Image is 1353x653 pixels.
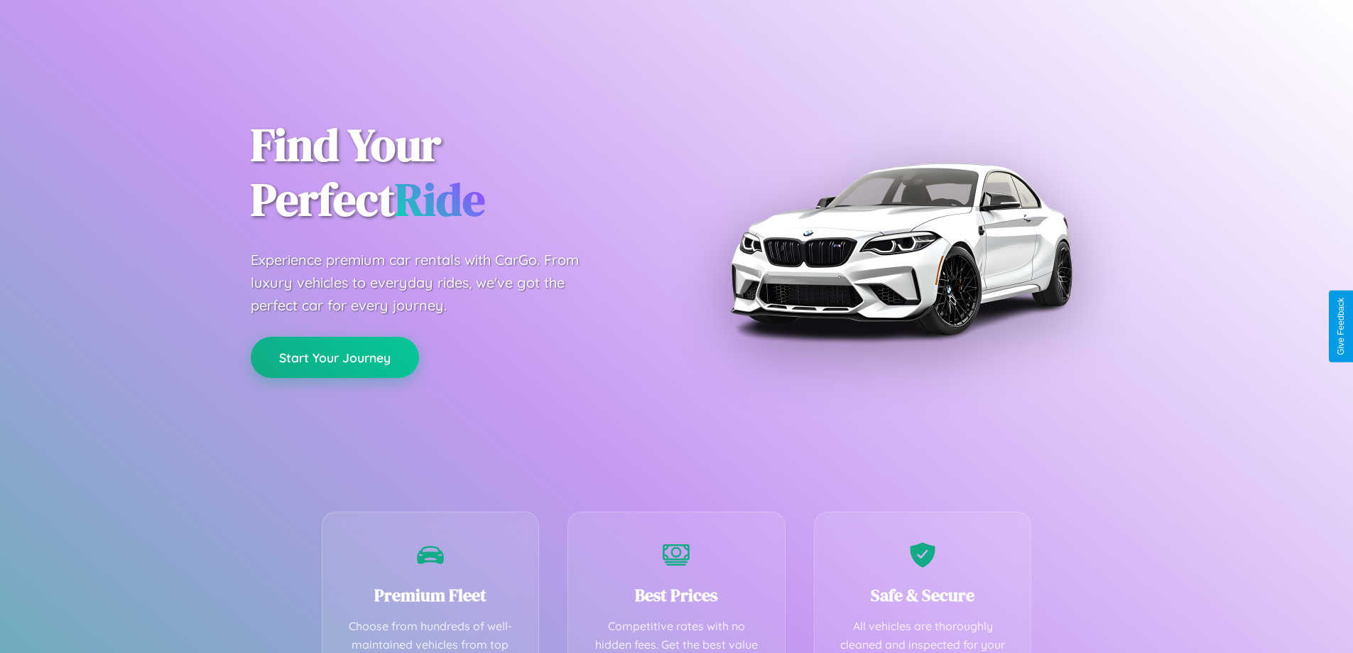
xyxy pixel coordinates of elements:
img: Premium BMW car rental vehicle [723,71,1078,426]
button: Start Your Journey [251,337,419,378]
div: Give Feedback [1336,298,1346,355]
h3: Safe & Secure [836,583,1010,607]
span: Ride [395,168,485,230]
p: Experience premium car rentals with CarGo. From luxury vehicles to everyday rides, we've got the ... [251,249,606,317]
h3: Premium Fleet [344,583,518,607]
h1: Find Your Perfect [251,118,656,227]
h3: Best Prices [589,583,764,607]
